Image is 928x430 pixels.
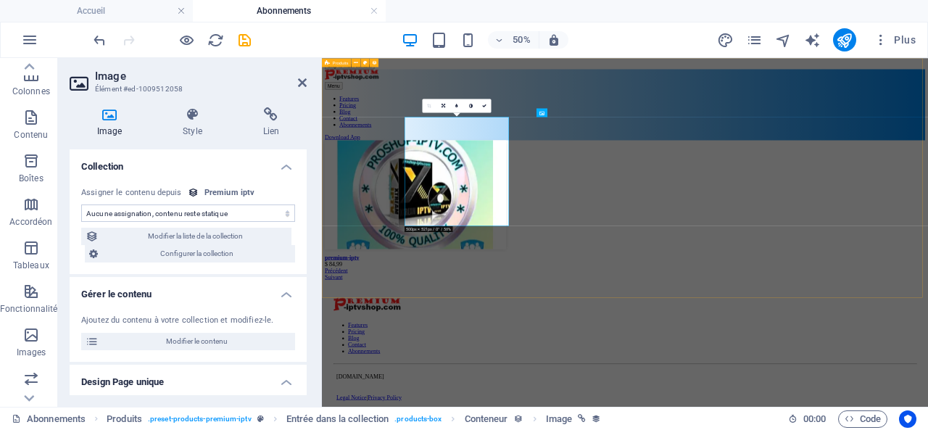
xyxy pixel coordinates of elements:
[236,32,253,49] i: Enregistrer (Ctrl+S)
[12,86,50,97] p: Colonnes
[813,413,816,424] span: :
[465,410,508,428] span: Cliquez pour sélectionner. Double-cliquez pour modifier.
[804,31,821,49] button: text_generator
[95,83,278,96] h3: Élément #ed-1009512058
[155,107,235,138] h4: Style
[85,245,295,262] button: Configurer la collection
[845,410,881,428] span: Code
[838,410,887,428] button: Code
[775,31,792,49] button: navigator
[107,410,142,428] span: Cliquez pour sélectionner. Double-cliquez pour modifier.
[70,149,307,175] h4: Collection
[510,31,533,49] h6: 50%
[81,333,295,350] button: Modifier le contenu
[81,315,295,327] div: Ajoutez du contenu à votre collection et modifiez-le.
[423,99,436,112] a: Mode rogner
[236,31,253,49] button: save
[102,245,291,262] span: Configurer la collection
[746,31,763,49] button: pages
[833,28,856,51] button: publish
[478,99,492,112] a: Confirmer ( Ctrl ⏎ )
[394,410,442,428] span: . products-box
[107,410,601,428] nav: breadcrumb
[874,33,916,47] span: Plus
[717,31,734,49] button: design
[19,173,43,184] p: Boîtes
[868,28,921,51] button: Plus
[6,6,105,21] button: Skip to main content
[91,31,108,49] button: undo
[775,32,792,49] i: Navigateur
[12,410,86,428] a: Cliquez pour annuler la sélection. Double-cliquez pour ouvrir Pages.
[746,32,763,49] i: Pages (Ctrl+Alt+S)
[91,32,108,49] i: Annuler : Désactiver le mode multilingue (Ctrl+Z)
[592,414,601,423] i: Cet élément est associé à une collection.
[193,3,386,19] h4: Abonnements
[836,32,853,49] i: Publier
[207,31,224,49] button: reload
[333,60,349,65] span: Produits
[81,228,291,245] button: Modifier la liste de la collection
[70,277,307,303] h4: Gérer le contenu
[257,415,264,423] i: Cet élément est une présélection personnalisable.
[464,99,478,112] a: Échelle de gris
[70,107,155,138] h4: Image
[103,333,291,350] span: Modifier le contenu
[546,410,572,428] span: Cliquez pour sélectionner. Double-cliquez pour modifier.
[81,187,182,199] div: Assigner le contenu depuis
[788,410,826,428] h6: Durée de la session
[103,228,287,245] span: Modifier la liste de la collection
[513,414,523,423] i: Cet élément peut être associé à un champ collection
[547,33,560,46] i: Lors du redimensionnement, ajuster automatiquement le niveau de zoom en fonction de l'appareil sé...
[95,70,307,83] h2: Image
[148,410,252,428] span: . preset-products-premium-iptv
[803,410,826,428] span: 00 00
[436,99,450,112] a: Modifier l'orientation
[17,347,46,358] p: Images
[899,410,916,428] button: Usercentrics
[70,365,307,391] h4: Design Page unique
[450,99,464,112] a: Flouter
[488,31,539,49] button: 50%
[13,260,49,271] p: Tableaux
[236,107,307,138] h4: Lien
[286,410,389,428] span: Cliquez pour sélectionner. Double-cliquez pour modifier.
[717,32,734,49] i: Design (Ctrl+Alt+Y)
[14,129,48,141] p: Contenu
[204,187,255,199] div: Premium iptv
[578,415,586,423] i: Cet élément a un lien.
[9,216,52,228] p: Accordéon
[804,32,821,49] i: AI Writer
